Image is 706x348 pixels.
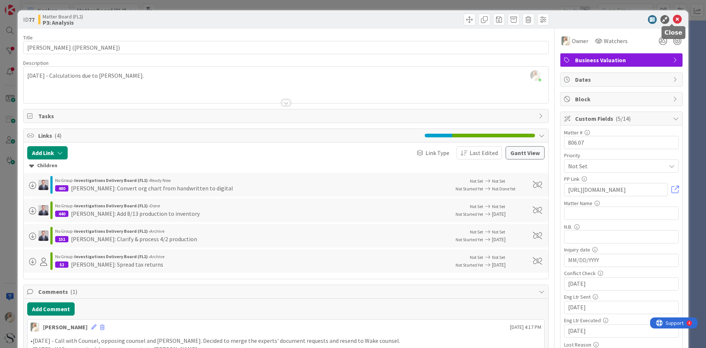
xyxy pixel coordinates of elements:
[568,254,675,267] input: MM/DD/YYYY
[38,112,535,120] span: Tasks
[55,185,68,191] div: 480
[43,20,83,25] b: P3: Analysis
[561,36,570,45] img: KS
[572,36,588,45] span: Owner
[150,254,164,259] span: Archive
[54,132,61,139] span: ( 4 )
[470,229,483,235] span: Not Set
[23,34,33,41] label: Title
[38,3,40,9] div: 4
[29,162,543,170] div: Children
[492,178,505,184] span: Not Set
[506,146,545,159] button: Gantt View
[564,247,679,252] div: Inquiry date
[564,318,679,323] div: Eng Ltr Executed
[568,161,662,171] span: Not Set
[492,236,524,243] span: [DATE]
[150,203,160,208] span: Done
[664,29,682,36] h5: Close
[457,146,502,159] button: Last Edited
[55,254,74,259] span: No Group ›
[456,211,483,217] span: Not Started Yet
[31,337,541,345] p: •[DATE] - Call with Counsel, opposing counsel and [PERSON_NAME]. Decided to merge the experts' do...
[74,203,150,208] b: Investigations Delivery Board (FL1) ›
[564,153,679,158] div: Priority
[492,210,524,218] span: [DATE]
[564,271,679,276] div: Conflict Check
[74,254,150,259] b: Investigations Delivery Board (FL1) ›
[470,178,483,184] span: Not Set
[27,71,545,80] p: [DATE] - Calculations due to [PERSON_NAME].
[425,148,449,157] span: Link Type
[150,177,171,183] span: Ready Now
[456,186,483,191] span: Not Started Yet
[38,231,49,241] img: JC
[15,1,33,10] span: Support
[38,287,535,296] span: Comments
[564,294,679,299] div: Eng Ltr Sent
[470,204,483,209] span: Not Set
[568,301,675,314] input: MM/DD/YYYY
[575,114,669,123] span: Custom Fields
[38,180,49,190] img: JC
[564,129,582,136] label: Matter #
[604,36,628,45] span: Watchers
[510,323,541,331] span: [DATE] 4:17 PM
[492,204,505,209] span: Not Set
[43,14,83,20] span: Matter Board (FL2)
[55,228,74,234] span: No Group ›
[71,260,163,269] div: [PERSON_NAME]: Spread tax returns
[492,261,524,269] span: [DATE]
[456,262,483,268] span: Not Started Yet
[38,131,421,140] span: Links
[55,177,74,183] span: No Group ›
[70,288,77,295] span: ( 1 )
[55,211,68,217] div: 440
[71,209,200,218] div: [PERSON_NAME]: Add 8/13 production to inventory
[55,261,68,268] div: 52
[564,224,572,230] label: N.B.
[470,254,483,260] span: Not Set
[492,229,505,235] span: Not Set
[74,228,150,234] b: Investigations Delivery Board (FL1) ›
[31,323,39,331] img: KS
[23,60,49,66] span: Description
[564,341,591,348] label: Lost Reason
[23,41,549,54] input: type card name here...
[456,237,483,242] span: Not Started Yet
[568,325,675,337] input: MM/DD/YYYY
[27,146,68,159] button: Add Link
[568,278,675,290] input: MM/DD/YYYY
[55,236,68,242] div: 151
[71,184,233,193] div: [PERSON_NAME]: Convert org chart from handwritten to digital
[616,115,631,122] span: ( 5/14 )
[29,16,35,23] b: 77
[74,177,150,183] b: Investigations Delivery Board (FL1) ›
[564,200,592,207] label: Matter Name
[55,203,74,208] span: No Group ›
[564,176,679,182] div: PP Link
[492,254,505,260] span: Not Set
[71,235,197,243] div: [PERSON_NAME]: Clarify & process 4/2 production
[470,148,498,157] span: Last Edited
[530,70,541,81] img: FNZOWPH6WC1tAUjLXijtpRyZpMo81OKX.jpg
[43,323,88,331] div: [PERSON_NAME]
[38,205,49,215] img: JC
[150,228,164,234] span: Archive
[27,302,75,316] button: Add Comment
[575,75,669,84] span: Dates
[23,15,35,24] span: ID
[492,186,516,191] span: Not Done Yet
[575,95,669,103] span: Block
[575,56,669,64] span: Business Valuation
